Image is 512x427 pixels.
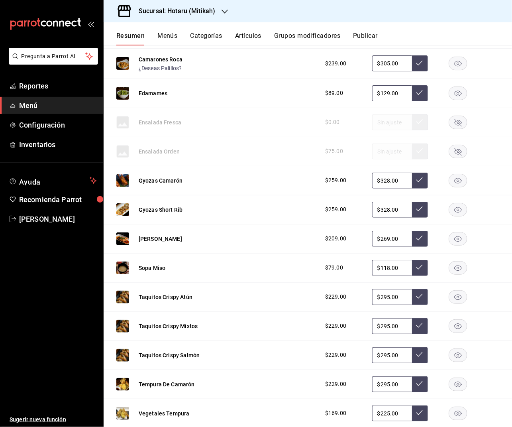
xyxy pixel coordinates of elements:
[157,32,177,45] button: Menús
[19,214,97,224] span: [PERSON_NAME]
[274,32,340,45] button: Grupos modificadores
[372,260,412,276] input: Sin ajuste
[325,264,343,272] span: $79.00
[372,376,412,392] input: Sin ajuste
[19,194,97,205] span: Recomienda Parrot
[139,322,198,330] button: Taquitos Crispy Mixtos
[139,64,182,72] button: ¿Deseas Palillos?
[116,378,129,391] img: Preview
[325,89,343,97] span: $89.00
[139,293,192,301] button: Taquitos Crispy Atún
[116,407,129,420] img: Preview
[88,21,94,27] button: open_drawer_menu
[353,32,378,45] button: Publicar
[6,58,98,66] a: Pregunta a Parrot AI
[372,318,412,334] input: Sin ajuste
[325,380,346,388] span: $229.00
[116,203,129,216] img: Preview
[139,380,195,388] button: Tempura De Camarón
[139,206,182,214] button: Gyozas Short Rib
[372,173,412,189] input: Sin ajuste
[19,100,97,111] span: Menú
[372,347,412,363] input: Sin ajuste
[372,55,412,71] input: Sin ajuste
[372,405,412,421] input: Sin ajuste
[19,120,97,130] span: Configuración
[325,59,346,68] span: $239.00
[190,32,223,45] button: Categorías
[325,176,346,185] span: $259.00
[325,293,346,301] span: $229.00
[325,322,346,330] span: $229.00
[372,231,412,247] input: Sin ajuste
[22,52,86,61] span: Pregunta a Parrot AI
[116,320,129,333] img: Preview
[372,85,412,101] input: Sin ajuste
[19,81,97,91] span: Reportes
[139,264,165,272] button: Sopa Miso
[139,177,182,185] button: Gyozas Camarón
[132,6,215,16] h3: Sucursal: Hotaru (Mitikah)
[116,291,129,303] img: Preview
[325,234,346,243] span: $209.00
[325,351,346,359] span: $229.00
[10,415,97,424] span: Sugerir nueva función
[372,202,412,218] input: Sin ajuste
[139,235,182,243] button: [PERSON_NAME]
[372,289,412,305] input: Sin ajuste
[325,409,346,417] span: $169.00
[139,89,167,97] button: Edamames
[116,87,129,100] img: Preview
[139,55,182,63] button: Camarones Roca
[139,409,190,417] button: Vegetales Tempura
[235,32,261,45] button: Artículos
[116,57,129,70] img: Preview
[116,32,145,45] button: Resumen
[139,351,200,359] button: Taquitos Crispy Salmón
[19,176,86,185] span: Ayuda
[9,48,98,65] button: Pregunta a Parrot AI
[116,349,129,362] img: Preview
[325,205,346,214] span: $259.00
[116,262,129,274] img: Preview
[116,232,129,245] img: Preview
[116,174,129,187] img: Preview
[116,32,512,45] div: navigation tabs
[19,139,97,150] span: Inventarios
